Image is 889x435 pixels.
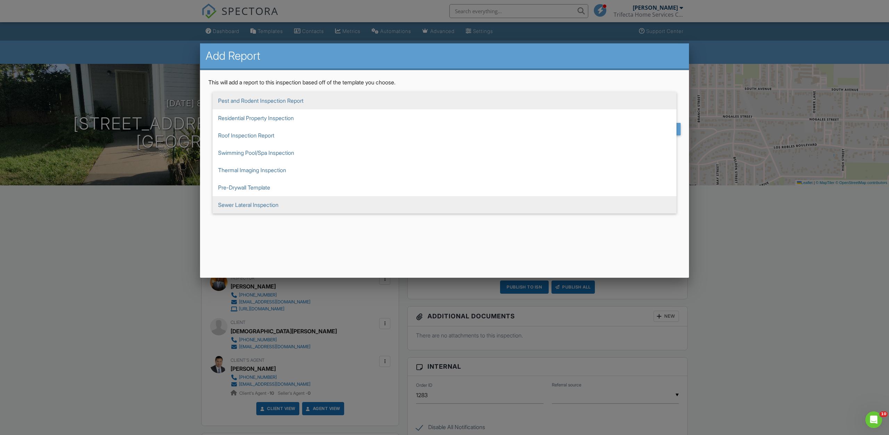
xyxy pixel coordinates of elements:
[865,411,882,428] iframe: Intercom live chat
[213,127,676,144] span: Roof Inspection Report
[206,49,683,63] h2: Add Report
[213,179,676,196] span: Pre-Drywall Template
[213,144,676,161] span: Swimming Pool/Spa Inspection
[213,109,676,127] span: Residential Property Inspection
[208,78,681,86] p: This will add a report to this inspection based off of the template you choose.
[213,161,676,179] span: Thermal Imaging Inspection
[213,92,676,109] span: Pest and Rodent Inspection Report
[880,411,888,417] span: 10
[213,196,676,214] span: Sewer Lateral Inspection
